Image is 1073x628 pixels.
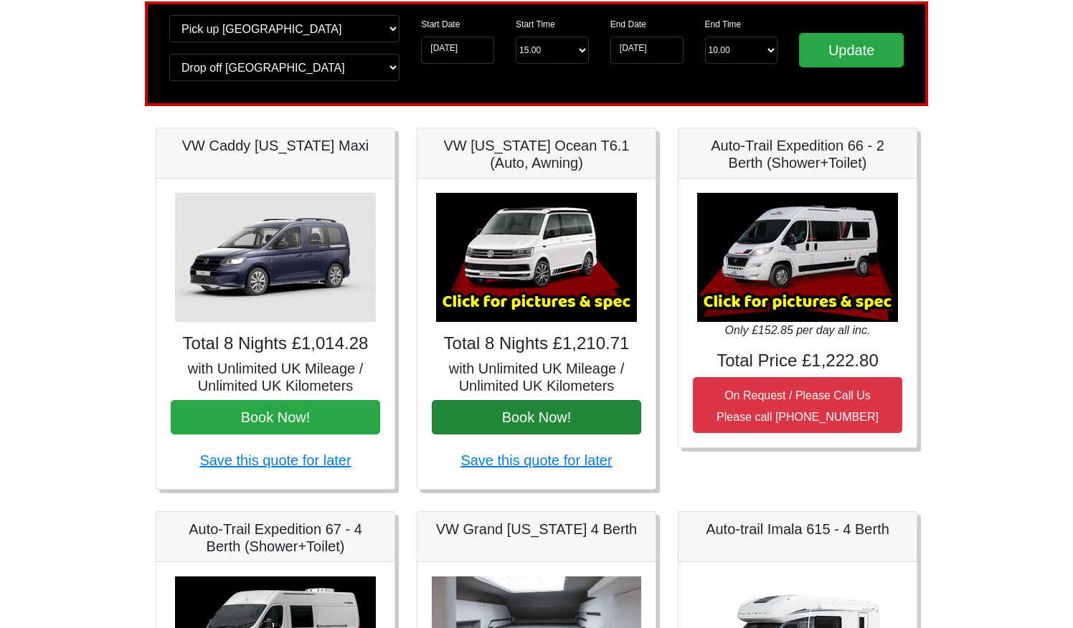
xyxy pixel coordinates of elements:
[432,400,641,434] button: Book Now!
[693,351,902,371] h4: Total Price £1,222.80
[421,18,460,31] label: Start Date
[705,18,742,31] label: End Time
[436,193,637,322] img: VW California Ocean T6.1 (Auto, Awning)
[171,137,380,154] h5: VW Caddy [US_STATE] Maxi
[460,452,612,468] a: Save this quote for later
[432,360,641,394] h5: with Unlimited UK Mileage / Unlimited UK Kilometers
[432,520,641,538] h5: VW Grand [US_STATE] 4 Berth
[725,324,871,336] i: Only £152.85 per day all inc.
[171,400,380,434] button: Book Now!
[171,520,380,555] h5: Auto-Trail Expedition 67 - 4 Berth (Shower+Toilet)
[799,33,904,67] input: Update
[432,333,641,354] h4: Total 8 Nights £1,210.71
[610,18,646,31] label: End Date
[717,389,879,423] small: On Request / Please Call Us Please call [PHONE_NUMBER]
[175,193,376,322] img: VW Caddy California Maxi
[171,333,380,354] h4: Total 8 Nights £1,014.28
[610,37,684,64] input: Return Date
[693,137,902,171] h5: Auto-Trail Expedition 66 - 2 Berth (Shower+Toilet)
[693,520,902,538] h5: Auto-trail Imala 615 - 4 Berth
[432,137,641,171] h5: VW [US_STATE] Ocean T6.1 (Auto, Awning)
[516,18,555,31] label: Start Time
[199,452,351,468] a: Save this quote for later
[693,377,902,433] button: On Request / Please Call UsPlease call [PHONE_NUMBER]
[697,193,898,322] img: Auto-Trail Expedition 66 - 2 Berth (Shower+Toilet)
[421,37,494,64] input: Start Date
[171,360,380,394] h5: with Unlimited UK Mileage / Unlimited UK Kilometers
